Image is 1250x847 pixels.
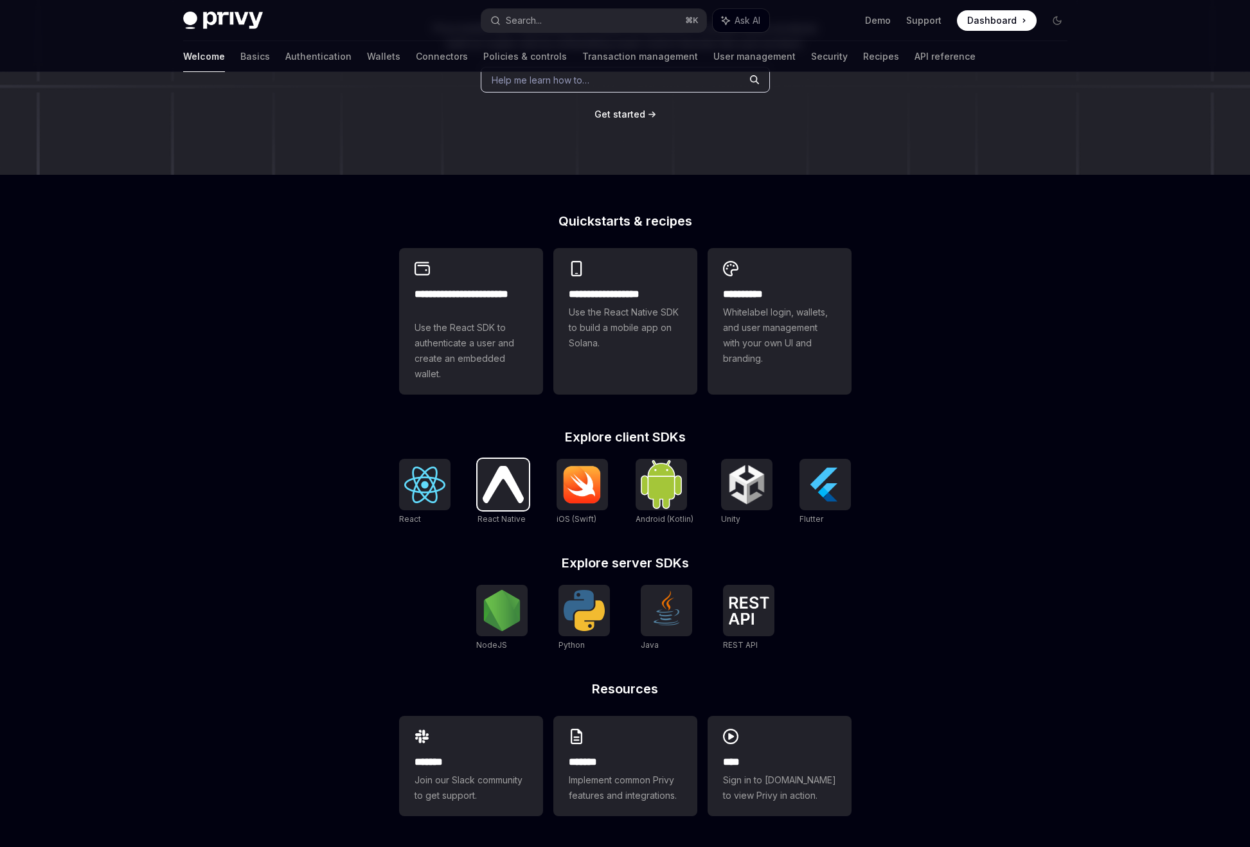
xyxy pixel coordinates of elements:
[723,305,836,366] span: Whitelabel login, wallets, and user management with your own UI and branding.
[415,320,528,382] span: Use the React SDK to authenticate a user and create an embedded wallet.
[506,13,542,28] div: Search...
[481,9,706,32] button: Search...⌘K
[183,12,263,30] img: dark logo
[569,772,682,803] span: Implement common Privy features and integrations.
[399,514,421,524] span: React
[399,682,852,695] h2: Resources
[723,640,758,650] span: REST API
[915,41,976,72] a: API reference
[594,109,645,120] span: Get started
[708,716,852,816] a: ****Sign in to [DOMAIN_NAME] to view Privy in action.
[723,772,836,803] span: Sign in to [DOMAIN_NAME] to view Privy in action.
[557,514,596,524] span: iOS (Swift)
[558,585,610,652] a: PythonPython
[723,585,774,652] a: REST APIREST API
[476,585,528,652] a: NodeJSNodeJS
[863,41,899,72] a: Recipes
[805,464,846,505] img: Flutter
[646,590,687,631] img: Java
[569,305,682,351] span: Use the React Native SDK to build a mobile app on Solana.
[641,640,659,650] span: Java
[799,459,851,526] a: FlutterFlutter
[557,459,608,526] a: iOS (Swift)iOS (Swift)
[367,41,400,72] a: Wallets
[553,248,697,395] a: **** **** **** ***Use the React Native SDK to build a mobile app on Solana.
[478,459,529,526] a: React NativeReact Native
[967,14,1017,27] span: Dashboard
[564,590,605,631] img: Python
[404,467,445,503] img: React
[728,596,769,625] img: REST API
[799,514,823,524] span: Flutter
[636,459,693,526] a: Android (Kotlin)Android (Kotlin)
[735,14,760,27] span: Ask AI
[562,465,603,504] img: iOS (Swift)
[708,248,852,395] a: **** *****Whitelabel login, wallets, and user management with your own UI and branding.
[594,108,645,121] a: Get started
[285,41,352,72] a: Authentication
[399,459,451,526] a: ReactReact
[641,585,692,652] a: JavaJava
[713,9,769,32] button: Ask AI
[811,41,848,72] a: Security
[713,41,796,72] a: User management
[481,590,522,631] img: NodeJS
[721,459,772,526] a: UnityUnity
[399,557,852,569] h2: Explore server SDKs
[415,772,528,803] span: Join our Slack community to get support.
[399,215,852,227] h2: Quickstarts & recipes
[641,460,682,508] img: Android (Kotlin)
[553,716,697,816] a: **** **Implement common Privy features and integrations.
[478,514,526,524] span: React Native
[865,14,891,27] a: Demo
[483,41,567,72] a: Policies & controls
[1047,10,1067,31] button: Toggle dark mode
[183,41,225,72] a: Welcome
[957,10,1037,31] a: Dashboard
[399,431,852,443] h2: Explore client SDKs
[399,716,543,816] a: **** **Join our Slack community to get support.
[416,41,468,72] a: Connectors
[906,14,942,27] a: Support
[685,15,699,26] span: ⌘ K
[721,514,740,524] span: Unity
[726,464,767,505] img: Unity
[558,640,585,650] span: Python
[476,640,507,650] span: NodeJS
[483,466,524,503] img: React Native
[240,41,270,72] a: Basics
[636,514,693,524] span: Android (Kotlin)
[582,41,698,72] a: Transaction management
[492,73,589,87] span: Help me learn how to…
